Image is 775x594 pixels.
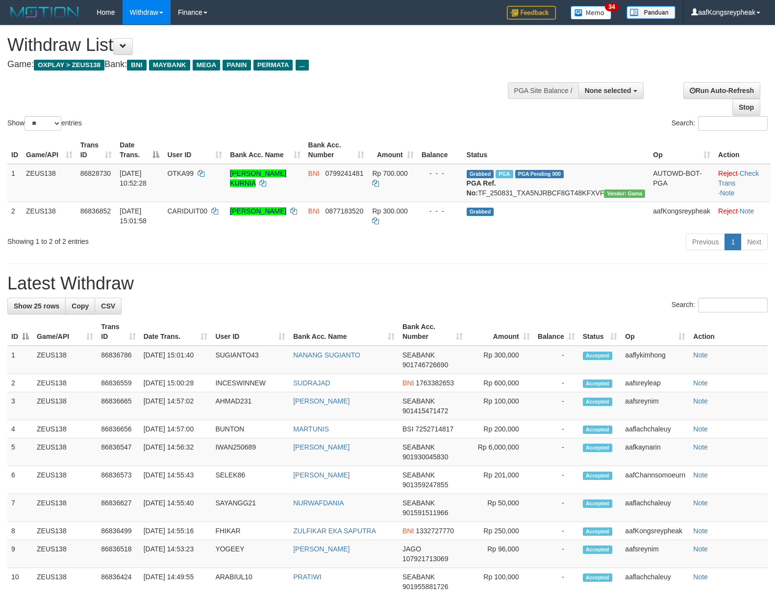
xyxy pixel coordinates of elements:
th: Amount: activate to sort column ascending [368,136,417,164]
span: Copy 107921713069 to clipboard [402,555,448,563]
td: Rp 50,000 [467,494,534,522]
td: 2 [7,374,33,392]
td: [DATE] 14:57:00 [140,420,212,438]
span: SEABANK [402,499,435,507]
a: Reject [718,207,738,215]
a: Stop [732,99,760,116]
td: 8 [7,522,33,540]
th: Status: activate to sort column ascending [579,318,622,346]
a: Note [693,545,708,553]
span: [DATE] 15:01:58 [120,207,147,225]
input: Search: [698,298,768,312]
td: 86836559 [97,374,139,392]
td: Rp 600,000 [467,374,534,392]
td: 4 [7,420,33,438]
label: Show entries [7,116,82,131]
td: 86836656 [97,420,139,438]
h1: Latest Withdraw [7,274,768,293]
a: Previous [686,234,725,250]
th: Status [463,136,650,164]
span: BNI [308,207,320,215]
td: Rp 96,000 [467,540,534,568]
a: NURWAFDANIA [293,499,344,507]
span: [DATE] 10:52:28 [120,169,147,187]
td: SUGIANTO43 [211,346,289,374]
th: User ID: activate to sort column ascending [163,136,226,164]
a: PRATIWI [293,573,321,581]
a: Note [693,443,708,451]
span: SEABANK [402,443,435,451]
span: Accepted [583,398,612,406]
th: Date Trans.: activate to sort column descending [116,136,163,164]
span: Copy 901955881726 to clipboard [402,583,448,591]
a: [PERSON_NAME] [293,471,350,479]
td: SAYANGG21 [211,494,289,522]
span: Accepted [583,472,612,480]
div: - - - [422,206,459,216]
span: BNI [402,379,414,387]
input: Search: [698,116,768,131]
label: Search: [672,116,768,131]
td: aafKongsreypheak [621,522,689,540]
a: Copy [65,298,95,314]
td: INCESWINNEW [211,374,289,392]
td: [DATE] 14:55:43 [140,466,212,494]
td: Rp 200,000 [467,420,534,438]
th: Date Trans.: activate to sort column ascending [140,318,212,346]
td: aaflachchaleuy [621,494,689,522]
td: 9 [7,540,33,568]
span: Copy 901359247855 to clipboard [402,481,448,489]
span: Accepted [583,380,612,388]
th: Bank Acc. Name: activate to sort column ascending [226,136,304,164]
td: Rp 100,000 [467,392,534,420]
a: [PERSON_NAME] [293,397,350,405]
span: Vendor URL: https://trx31.1velocity.biz [604,190,645,198]
td: [DATE] 14:53:23 [140,540,212,568]
td: 86836627 [97,494,139,522]
h1: Withdraw List [7,35,507,55]
td: - [534,494,579,522]
a: Note [693,397,708,405]
span: MEGA [193,60,221,71]
span: Show 25 rows [14,302,59,310]
td: ZEUS138 [33,392,97,420]
th: Game/API: activate to sort column ascending [33,318,97,346]
td: 6 [7,466,33,494]
th: Trans ID: activate to sort column ascending [76,136,116,164]
span: Grabbed [467,170,494,178]
td: [DATE] 14:55:16 [140,522,212,540]
span: JAGO [402,545,421,553]
td: [DATE] 14:57:02 [140,392,212,420]
a: Note [693,527,708,535]
span: Accepted [583,499,612,508]
span: Copy 7252714817 to clipboard [415,425,453,433]
img: panduan.png [626,6,675,19]
span: BNI [127,60,146,71]
td: 7 [7,494,33,522]
span: Copy 1763382653 to clipboard [416,379,454,387]
span: BNI [308,169,320,177]
th: Action [689,318,768,346]
td: ZEUS138 [33,494,97,522]
td: 86836665 [97,392,139,420]
span: Rp 700.000 [372,169,407,177]
span: Copy [72,302,89,310]
span: Accepted [583,527,612,536]
span: CARIDUIT00 [167,207,207,215]
span: Accepted [583,573,612,582]
a: Note [693,351,708,359]
span: Copy 901930045830 to clipboard [402,453,448,461]
td: aaflykimhong [621,346,689,374]
a: Note [693,499,708,507]
td: [DATE] 15:01:40 [140,346,212,374]
td: · [714,202,771,230]
td: ZEUS138 [22,202,76,230]
span: Copy 901746726690 to clipboard [402,361,448,369]
td: BUNTON [211,420,289,438]
span: Copy 901591511966 to clipboard [402,509,448,517]
a: Note [693,379,708,387]
a: Note [693,425,708,433]
th: Balance: activate to sort column ascending [534,318,579,346]
span: 86828730 [80,169,111,177]
th: Action [714,136,771,164]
